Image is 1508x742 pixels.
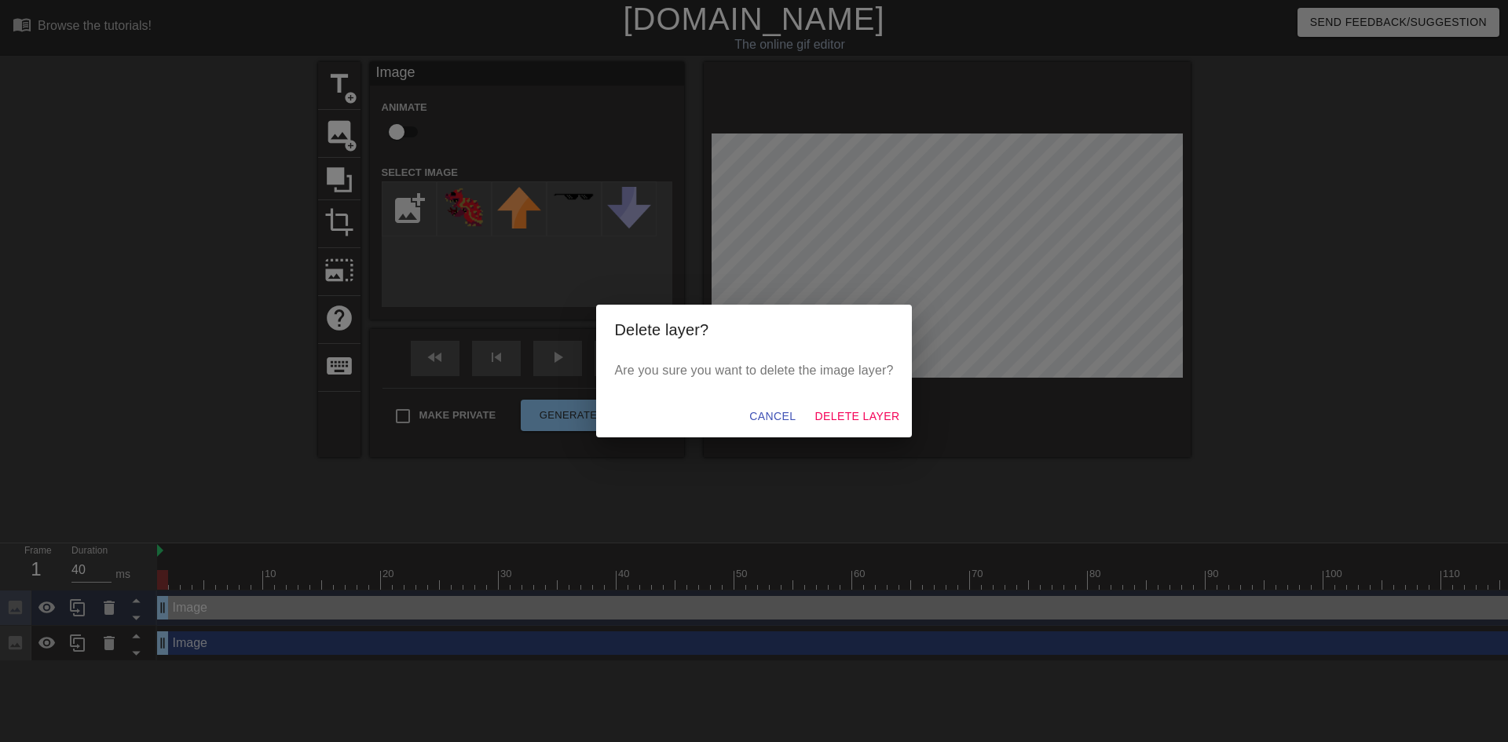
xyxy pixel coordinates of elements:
[743,402,802,431] button: Cancel
[749,407,796,426] span: Cancel
[615,361,894,380] p: Are you sure you want to delete the image layer?
[808,402,906,431] button: Delete Layer
[615,317,894,342] h2: Delete layer?
[814,407,899,426] span: Delete Layer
